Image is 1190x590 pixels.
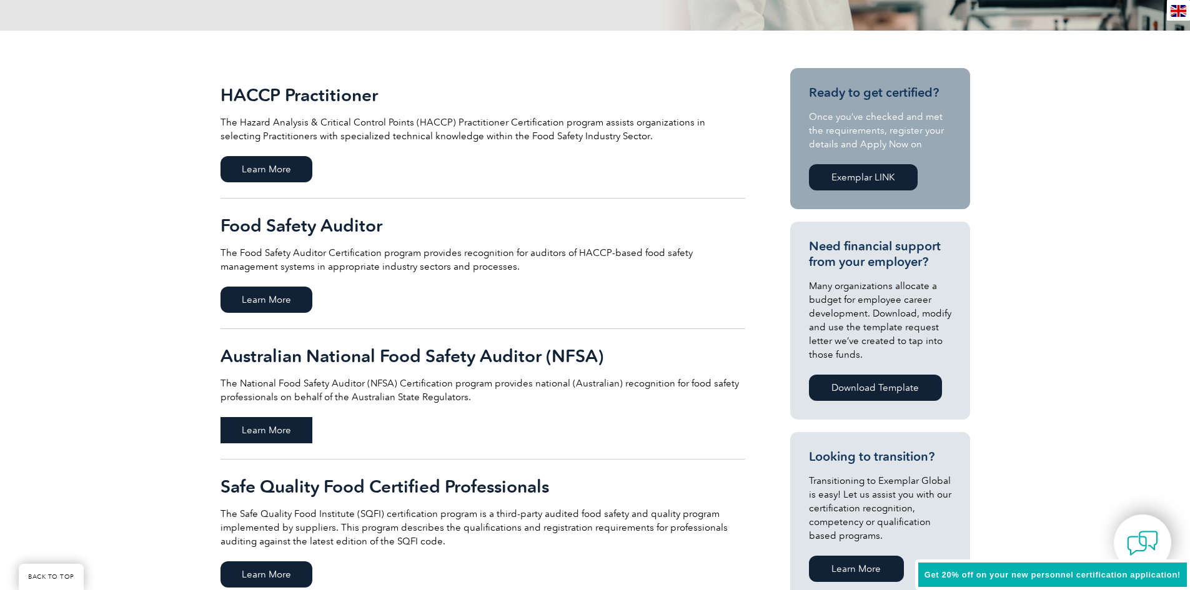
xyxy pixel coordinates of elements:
[221,376,745,404] p: The National Food Safety Auditor (NFSA) Certification program provides national (Australian) reco...
[221,287,312,313] span: Learn More
[221,85,745,105] h2: HACCP Practitioner
[221,246,745,273] p: The Food Safety Auditor Certification program provides recognition for auditors of HACCP-based fo...
[809,474,951,543] p: Transitioning to Exemplar Global is easy! Let us assist you with our certification recognition, c...
[809,110,951,151] p: Once you’ve checked and met the requirements, register your details and Apply Now on
[1171,5,1186,17] img: en
[221,215,745,235] h2: Food Safety Auditor
[809,85,951,101] h3: Ready to get certified?
[925,570,1181,579] span: Get 20% off on your new personnel certification application!
[809,238,951,270] h3: Need financial support from your employer?
[809,164,918,190] a: Exemplar LINK
[809,375,942,401] a: Download Template
[221,417,312,443] span: Learn More
[221,507,745,548] p: The Safe Quality Food Institute (SQFI) certification program is a third-party audited food safety...
[809,556,904,582] a: Learn More
[221,116,745,143] p: The Hazard Analysis & Critical Control Points (HACCP) Practitioner Certification program assists ...
[221,476,745,496] h2: Safe Quality Food Certified Professionals
[19,564,84,590] a: BACK TO TOP
[809,449,951,465] h3: Looking to transition?
[221,329,745,460] a: Australian National Food Safety Auditor (NFSA) The National Food Safety Auditor (NFSA) Certificat...
[1127,528,1158,559] img: contact-chat.png
[221,346,745,366] h2: Australian National Food Safety Auditor (NFSA)
[221,156,312,182] span: Learn More
[221,199,745,329] a: Food Safety Auditor The Food Safety Auditor Certification program provides recognition for audito...
[221,561,312,588] span: Learn More
[809,279,951,361] p: Many organizations allocate a budget for employee career development. Download, modify and use th...
[221,68,745,199] a: HACCP Practitioner The Hazard Analysis & Critical Control Points (HACCP) Practitioner Certificati...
